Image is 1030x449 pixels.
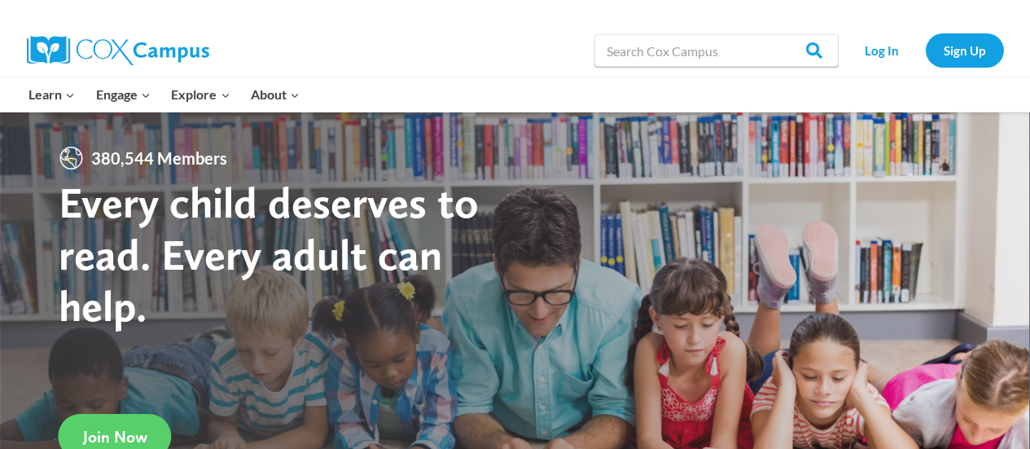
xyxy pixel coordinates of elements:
[19,77,310,112] nav: Primary Navigation
[83,427,147,447] span: Join Now
[251,84,300,105] span: About
[28,84,75,105] span: Learn
[926,33,1004,67] a: Sign Up
[85,145,234,171] span: 380,544 Members
[847,33,918,67] a: Log In
[171,84,230,105] span: Explore
[96,84,151,105] span: Engage
[594,34,839,67] input: Search Cox Campus
[847,33,1004,67] nav: Secondary Navigation
[27,36,209,65] img: Cox Campus
[59,176,479,332] strong: Every child deserves to read. Every adult can help.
